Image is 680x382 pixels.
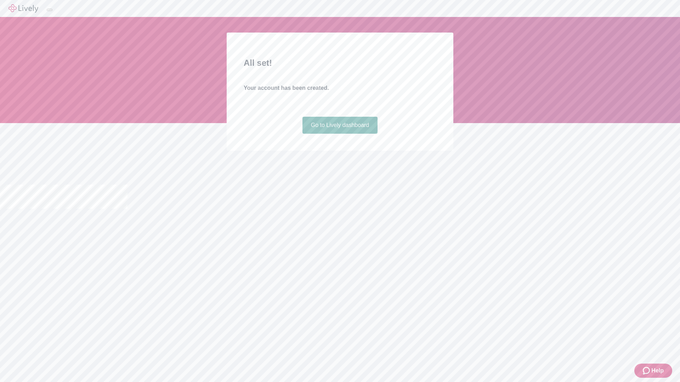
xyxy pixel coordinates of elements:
[8,4,38,13] img: Lively
[302,117,378,134] a: Go to Lively dashboard
[47,9,52,11] button: Log out
[244,57,436,69] h2: All set!
[244,84,436,92] h4: Your account has been created.
[643,366,651,375] svg: Zendesk support icon
[651,366,664,375] span: Help
[634,364,672,378] button: Zendesk support iconHelp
